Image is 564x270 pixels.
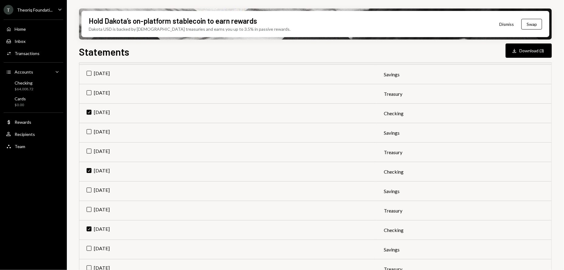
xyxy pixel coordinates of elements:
div: Checking [15,80,33,85]
div: Home [15,26,26,32]
div: Accounts [15,69,33,74]
a: Checking$64,008.72 [4,78,63,93]
div: $0.00 [15,102,26,108]
h1: Statements [79,46,129,58]
button: Dismiss [492,17,521,31]
div: Rewards [15,119,31,125]
a: Cards$0.00 [4,94,63,109]
td: Treasury [377,201,552,220]
button: Download (3) [506,43,552,58]
a: Transactions [4,48,63,59]
div: Recipients [15,132,35,137]
div: Transactions [15,51,40,56]
a: Team [4,141,63,152]
td: Checking [377,220,552,240]
div: $64,008.72 [15,87,33,92]
td: Savings [377,240,552,259]
div: Inbox [15,39,26,44]
div: Theoriq Foundati... [17,7,53,12]
td: Treasury [377,84,552,104]
td: Savings [377,65,552,84]
div: Dakota USD is backed by [DEMOGRAPHIC_DATA] treasuries and earns you up to 3.5% in passive rewards. [89,26,291,32]
div: Hold Dakota’s on-platform stablecoin to earn rewards [89,16,257,26]
td: Checking [377,162,552,182]
div: T [4,5,13,15]
a: Home [4,23,63,34]
td: Checking [377,104,552,123]
td: Savings [377,182,552,201]
a: Accounts [4,66,63,77]
td: Savings [377,123,552,143]
div: Cards [15,96,26,101]
button: Swap [521,19,542,29]
a: Inbox [4,36,63,47]
div: Team [15,144,25,149]
td: Treasury [377,143,552,162]
a: Recipients [4,129,63,140]
a: Rewards [4,116,63,127]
